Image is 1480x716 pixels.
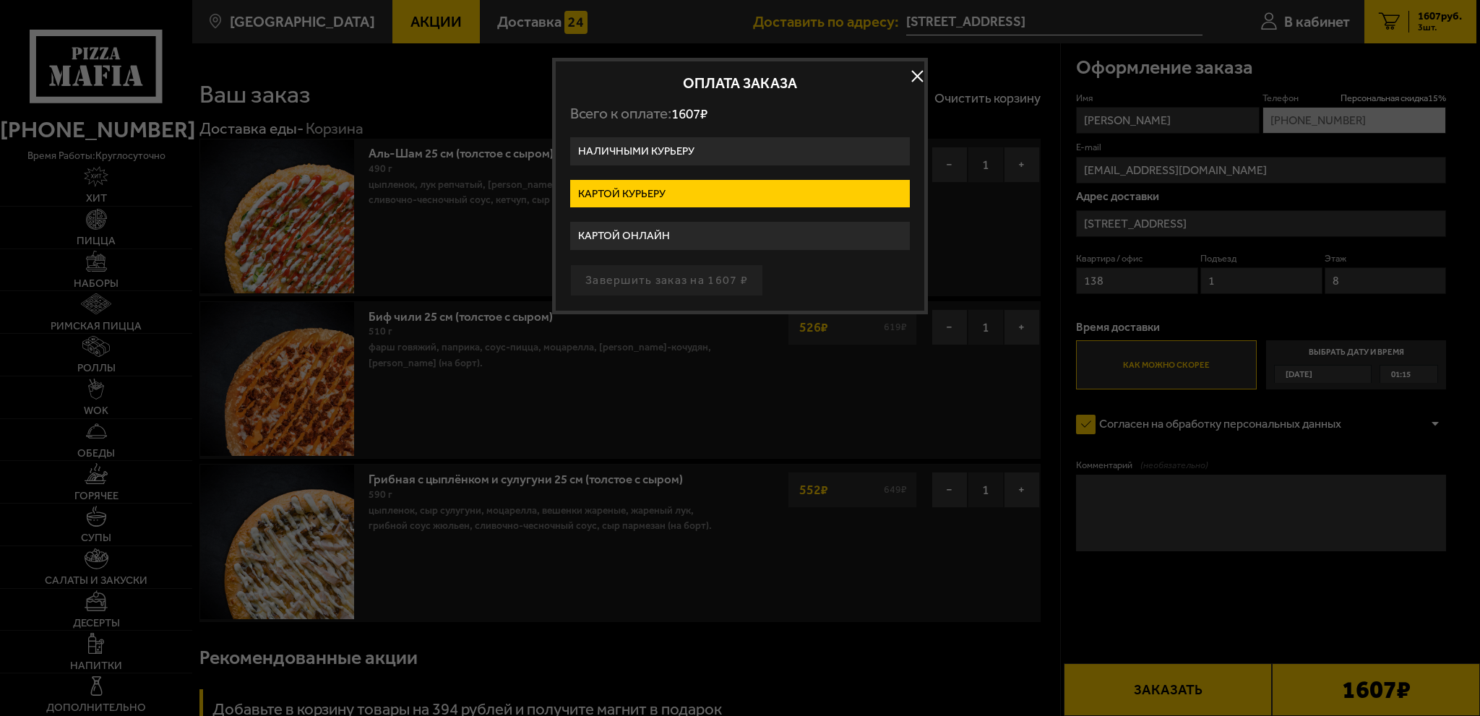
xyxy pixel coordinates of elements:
[570,137,910,165] label: Наличными курьеру
[570,180,910,208] label: Картой курьеру
[671,105,707,122] span: 1607 ₽
[570,222,910,250] label: Картой онлайн
[570,76,910,90] h2: Оплата заказа
[570,105,910,123] p: Всего к оплате:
